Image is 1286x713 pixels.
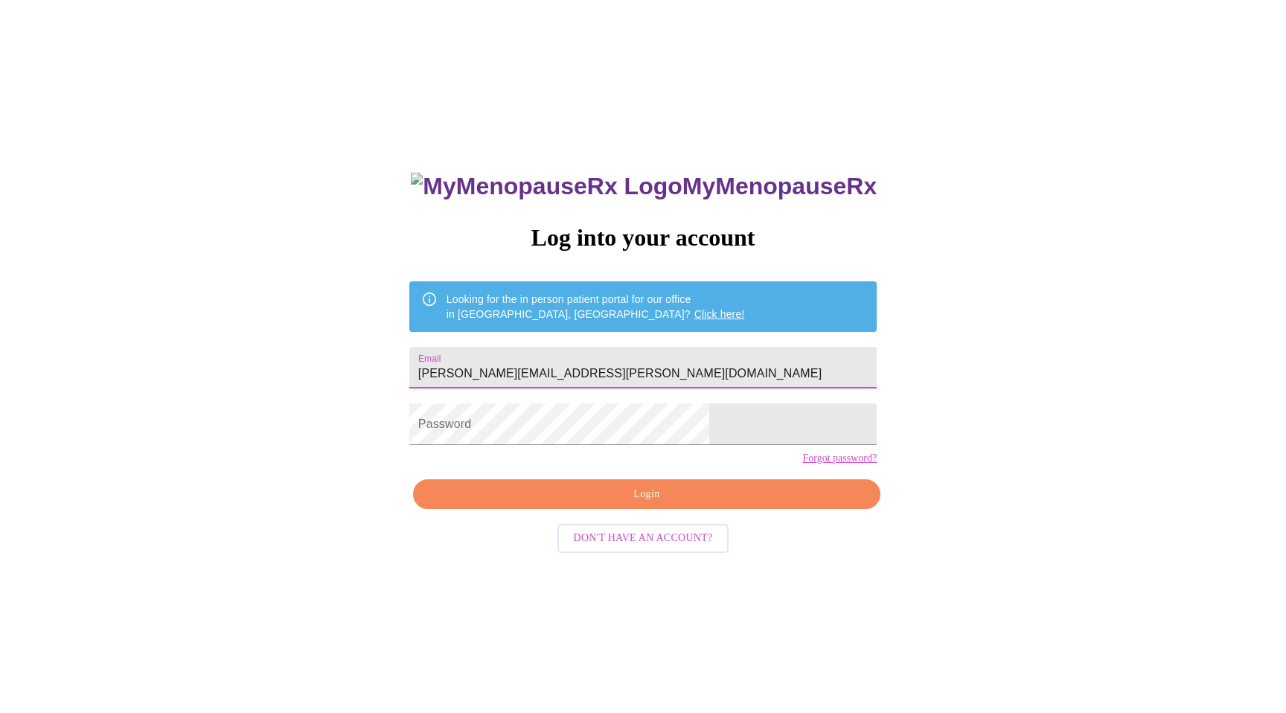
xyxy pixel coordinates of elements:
[413,479,880,510] button: Login
[430,485,863,504] span: Login
[694,308,745,320] a: Click here!
[411,173,877,200] h3: MyMenopauseRx
[447,286,745,327] div: Looking for the in person patient portal for our office in [GEOGRAPHIC_DATA], [GEOGRAPHIC_DATA]?
[409,224,877,252] h3: Log into your account
[411,173,682,200] img: MyMenopauseRx Logo
[557,524,729,553] button: Don't have an account?
[574,529,713,548] span: Don't have an account?
[802,453,877,464] a: Forgot password?
[554,531,733,543] a: Don't have an account?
